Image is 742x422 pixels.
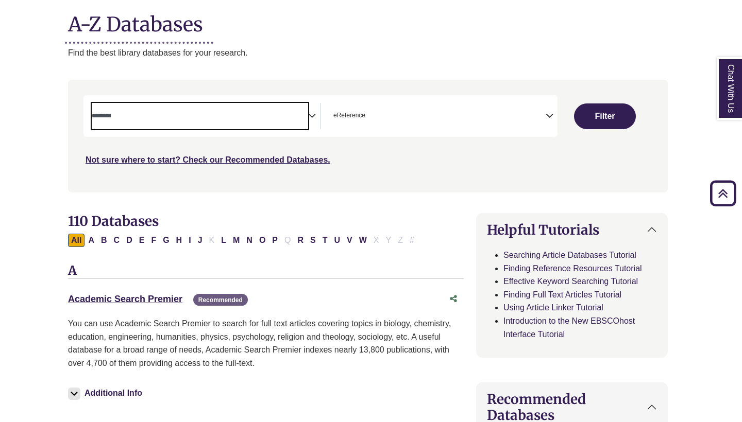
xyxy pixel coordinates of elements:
p: You can use Academic Search Premier to search for full text articles covering topics in biology, ... [68,317,464,370]
h1: A-Z Databases [68,5,668,36]
button: Filter Results C [111,234,123,247]
button: Filter Results S [307,234,319,247]
div: Alpha-list to filter by first letter of database name [68,235,418,244]
button: Filter Results E [136,234,148,247]
button: Filter Results W [356,234,370,247]
button: Filter Results P [269,234,281,247]
button: Filter Results T [319,234,331,247]
button: Filter Results D [123,234,136,247]
button: Submit for Search Results [574,103,636,129]
button: Filter Results A [85,234,97,247]
button: Filter Results H [173,234,185,247]
button: Filter Results J [195,234,206,247]
nav: Search filters [68,80,668,192]
button: Filter Results L [218,234,229,247]
p: Find the best library databases for your research. [68,46,668,60]
textarea: Search [367,113,372,121]
textarea: Search [92,113,308,121]
span: Recommended [193,294,248,306]
button: All [68,234,85,247]
a: Finding Full Text Articles Tutorial [503,290,621,299]
a: Finding Reference Resources Tutorial [503,264,642,273]
a: Not sure where to start? Check our Recommended Databases. [86,155,330,164]
button: Filter Results V [344,234,356,247]
span: 110 Databases [68,213,159,230]
button: Filter Results B [98,234,110,247]
button: Filter Results U [331,234,343,247]
button: Filter Results R [294,234,307,247]
button: Filter Results I [185,234,194,247]
button: Additional Info [68,386,145,400]
button: Filter Results G [160,234,172,247]
button: Filter Results N [243,234,256,247]
a: Academic Search Premier [68,294,182,304]
span: eReference [333,111,365,120]
a: Back to Top [706,186,739,200]
button: Filter Results F [148,234,159,247]
button: Share this database [443,289,464,309]
a: Effective Keyword Searching Tutorial [503,277,638,286]
a: Searching Article Databases Tutorial [503,251,636,259]
li: eReference [329,111,365,120]
button: Filter Results O [256,234,268,247]
a: Introduction to the New EBSCOhost Interface Tutorial [503,316,635,339]
button: Filter Results M [230,234,243,247]
a: Using Article Linker Tutorial [503,303,603,312]
button: Helpful Tutorials [477,214,667,246]
h3: A [68,263,464,279]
